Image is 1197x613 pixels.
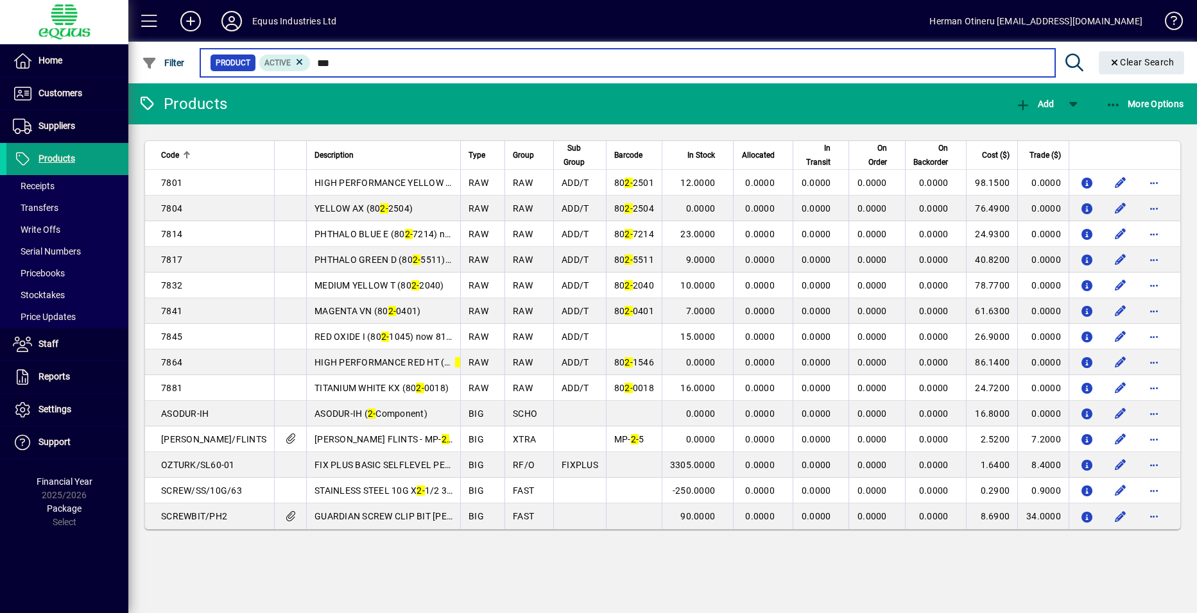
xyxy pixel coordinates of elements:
span: 0.0000 [857,229,887,239]
span: 0.0000 [857,203,887,214]
span: ASODUR-IH [161,408,209,419]
span: 0.0000 [857,357,887,367]
span: 7864 [161,357,182,367]
span: More Options [1106,99,1184,109]
span: 0.0000 [802,383,831,393]
span: 0.0000 [857,408,887,419]
div: In Stock [670,148,727,162]
span: Type [469,148,485,162]
button: Edit [1110,301,1131,321]
a: Transfers [6,197,128,219]
span: Sub Group [562,141,587,169]
span: 0.0000 [919,280,949,290]
mat-chip: Activation Status: Active [259,55,311,71]
span: 80 7214 [614,229,654,239]
button: Edit [1110,224,1131,244]
span: RAW [469,280,488,290]
td: 0.2900 [966,478,1017,503]
span: Filter [142,58,185,68]
span: 0.0000 [919,511,949,521]
span: Trade ($) [1029,148,1061,162]
span: In Transit [801,141,831,169]
em: 2- [413,255,421,265]
button: More options [1144,301,1164,321]
span: 0.0000 [857,178,887,188]
span: 0.0000 [802,511,831,521]
span: [PERSON_NAME] FLINTS - MP- 5 (5 per pack) [314,434,506,444]
span: 0.0000 [919,255,949,265]
span: RAW [513,178,533,188]
span: 0.0000 [919,229,949,239]
td: 76.4900 [966,196,1017,221]
td: 0.0000 [1017,349,1069,375]
span: Support [39,437,71,447]
a: Knowledge Base [1155,3,1181,44]
span: RAW [469,383,488,393]
span: Package [47,503,82,514]
td: 0.0000 [1017,170,1069,196]
span: Suppliers [39,121,75,131]
span: 0.0000 [745,332,775,342]
span: 0.0000 [857,434,887,444]
span: Products [39,153,75,164]
span: 7817 [161,255,182,265]
em: 2- [411,280,420,290]
button: More options [1144,326,1164,347]
button: Edit [1110,352,1131,373]
span: 0.0000 [857,306,887,316]
span: Financial Year [37,476,92,487]
span: 0.0000 [919,383,949,393]
span: FAST [513,485,534,496]
button: More options [1144,506,1164,526]
span: HIGH PERFORMANCE YELLOW AN (80 2501) [314,178,506,188]
em: 2- [624,306,633,316]
span: 0.0000 [857,332,887,342]
div: In Transit [801,141,842,169]
button: More options [1144,172,1164,193]
span: HIGH PERFORMANCE RED HT (80 1546) [314,357,488,367]
span: RF/O [513,460,535,470]
a: Serial Numbers [6,240,128,262]
span: 80 1546 [614,357,654,367]
button: Add [1012,92,1057,115]
span: Receipts [13,181,55,191]
td: 40.8200 [966,247,1017,273]
span: PHTHALO GREEN D (80 5511) now 810-5511 [314,255,507,265]
span: RAW [513,280,533,290]
a: Stocktakes [6,284,128,306]
span: 0.0000 [802,178,831,188]
em: 2- [455,357,463,367]
td: 0.0000 [1017,401,1069,426]
button: More options [1144,352,1164,373]
span: RAW [469,255,488,265]
span: 0.0000 [745,485,775,496]
a: Price Updates [6,306,128,328]
span: RAW [469,229,488,239]
span: 0.0000 [802,357,831,367]
span: Transfers [13,203,58,213]
span: SCREW/SS/10G/63 [161,485,242,496]
span: 80 2501 [614,178,654,188]
span: BIG [469,485,484,496]
span: 0.0000 [745,434,775,444]
td: 0.0000 [1017,324,1069,349]
span: ADD/T [562,332,589,342]
span: FIX PLUS BASIC SELFLEVEL PEDESTAL 4 48MM [314,460,519,470]
span: SCREWBIT/PH2 [161,511,227,521]
span: 23.0000 [680,229,715,239]
td: 2.5200 [966,426,1017,452]
td: 0.0000 [1017,221,1069,247]
span: ADD/T [562,280,589,290]
span: On Order [857,141,886,169]
span: Barcode [614,148,642,162]
a: Settings [6,394,128,426]
span: 0.0000 [919,332,949,342]
a: Reports [6,361,128,393]
span: 0.0000 [857,511,887,521]
span: 0.0000 [919,178,949,188]
button: Edit [1110,275,1131,296]
span: 0.0000 [919,460,949,470]
button: Add [170,10,211,33]
button: More options [1144,275,1164,296]
span: On Backorder [913,141,949,169]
